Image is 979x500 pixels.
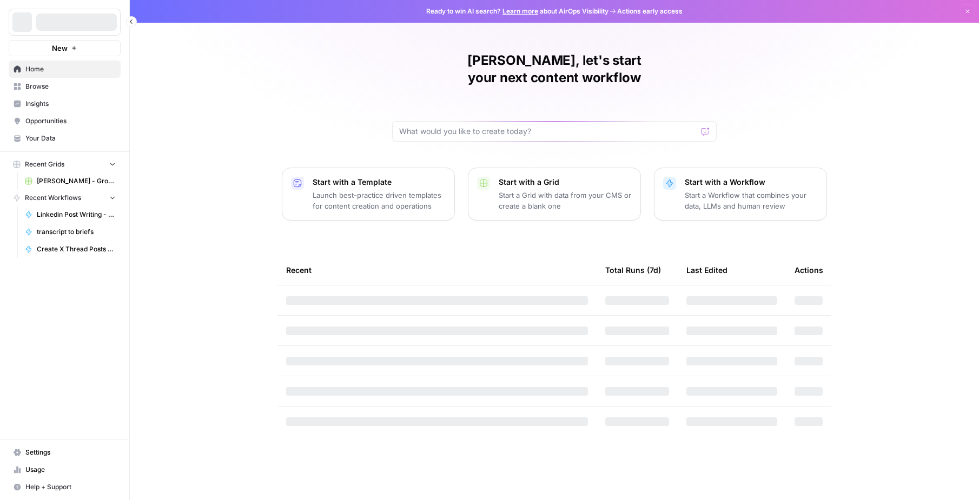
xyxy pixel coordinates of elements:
[25,159,64,169] span: Recent Grids
[686,255,727,285] div: Last Edited
[392,52,717,86] h1: [PERSON_NAME], let's start your next content workflow
[20,206,121,223] a: Linkedin Post Writing - [DATE]
[685,190,818,211] p: Start a Workflow that combines your data, LLMs and human review
[399,126,697,137] input: What would you like to create today?
[9,95,121,112] a: Insights
[52,43,68,54] span: New
[9,156,121,172] button: Recent Grids
[9,444,121,461] a: Settings
[468,168,641,221] button: Start with a GridStart a Grid with data from your CMS or create a blank one
[25,482,116,492] span: Help + Support
[795,255,823,285] div: Actions
[499,190,632,211] p: Start a Grid with data from your CMS or create a blank one
[426,6,608,16] span: Ready to win AI search? about AirOps Visibility
[25,82,116,91] span: Browse
[9,478,121,496] button: Help + Support
[605,255,661,285] div: Total Runs (7d)
[9,190,121,206] button: Recent Workflows
[25,134,116,143] span: Your Data
[9,461,121,478] a: Usage
[502,7,538,15] a: Learn more
[25,448,116,457] span: Settings
[25,99,116,109] span: Insights
[20,223,121,241] a: transcript to briefs
[9,40,121,56] button: New
[20,172,121,190] a: [PERSON_NAME] - Ground Content - [DATE]
[286,255,588,285] div: Recent
[37,227,116,237] span: transcript to briefs
[313,190,446,211] p: Launch best-practice driven templates for content creation and operations
[617,6,683,16] span: Actions early access
[25,64,116,74] span: Home
[9,78,121,95] a: Browse
[9,61,121,78] a: Home
[37,210,116,219] span: Linkedin Post Writing - [DATE]
[25,465,116,475] span: Usage
[37,244,116,254] span: Create X Thread Posts from Linkedin
[25,116,116,126] span: Opportunities
[9,130,121,147] a: Your Data
[313,177,446,188] p: Start with a Template
[20,241,121,258] a: Create X Thread Posts from Linkedin
[685,177,818,188] p: Start with a Workflow
[282,168,455,221] button: Start with a TemplateLaunch best-practice driven templates for content creation and operations
[37,176,116,186] span: [PERSON_NAME] - Ground Content - [DATE]
[25,193,81,203] span: Recent Workflows
[9,112,121,130] a: Opportunities
[654,168,827,221] button: Start with a WorkflowStart a Workflow that combines your data, LLMs and human review
[499,177,632,188] p: Start with a Grid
